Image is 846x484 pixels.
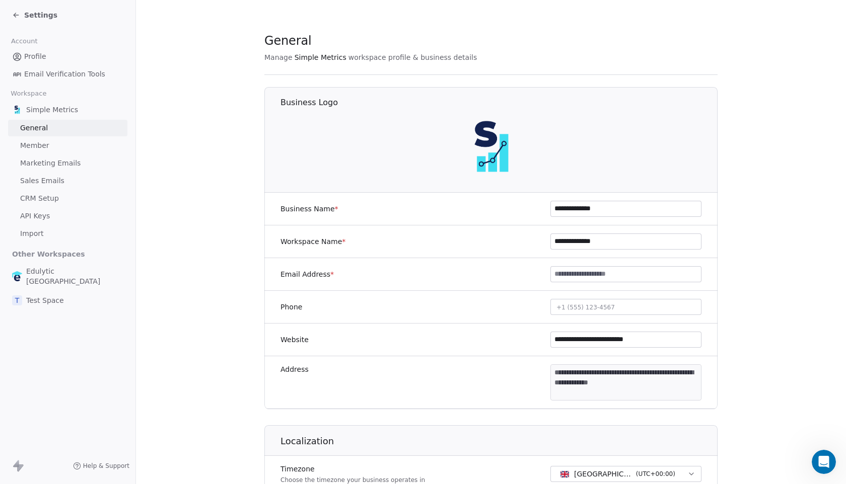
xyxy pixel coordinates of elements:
span: Manage [264,52,293,62]
span: Email Verification Tools [24,69,105,79]
span: Edulytic [GEOGRAPHIC_DATA] [26,266,123,286]
span: Other Workspaces [8,246,89,262]
div: Simple Metrics [133,288,185,298]
span: Workspace [7,86,51,101]
b: [PERSON_NAME] [43,143,100,150]
div: You’ll get replies here and in your email:✉️[EMAIL_ADDRESS][DOMAIN_NAME]Our usual reply time🕒1 day [8,42,165,119]
p: Choose the timezone your business operates in [280,476,425,484]
div: You’ll get replies here and in your email: ✉️ [16,48,157,88]
h1: Localization [280,435,718,447]
img: sm-oviond-logo.png [459,114,524,179]
span: General [264,33,312,48]
div: joined the conversation [43,142,172,151]
span: Marketing Emails [20,158,81,169]
img: sm-oviond-logo.png [12,105,22,115]
iframe: Intercom live chat [812,450,836,474]
b: [EMAIL_ADDRESS][DOMAIN_NAME] [16,68,96,87]
div: Fin says… [8,42,193,127]
div: Hi [PERSON_NAME], Greetings from Swipe One and thank you for reaching out! [16,169,157,199]
span: Account [7,34,42,49]
button: Emoji picker [16,330,24,338]
p: Active [49,13,69,23]
div: Close [177,4,195,22]
a: Profile [8,48,127,65]
div: Harinder says… [8,163,193,282]
span: General [20,123,48,133]
label: Business Name [280,204,338,214]
span: Member [20,140,49,151]
a: API Keys [8,208,127,224]
div: Our usual reply time 🕒 [16,93,157,112]
h1: Business Logo [280,97,718,108]
a: General [8,120,127,136]
button: go back [7,4,26,23]
button: [GEOGRAPHIC_DATA] - GMT(UTC+00:00) [550,466,701,482]
label: Workspace Name [280,236,345,247]
b: 1 day [25,103,46,111]
span: Sales Emails [20,176,64,186]
button: Home [158,4,177,23]
a: Marketing Emails [8,155,127,172]
textarea: Message… [9,308,193,326]
span: CRM Setup [20,193,59,204]
div: May I know in which workspace are you trying to set this up and please share relevant screenshots... [16,204,157,243]
span: Settings [24,10,57,20]
div: Harinder says… [8,140,193,163]
label: Phone [280,302,302,312]
span: [GEOGRAPHIC_DATA] - GMT [574,469,632,479]
img: Profile image for Harinder [29,6,45,22]
span: Profile [24,51,46,62]
button: Upload attachment [48,330,56,338]
div: Rafay says… [8,282,193,305]
img: Profile image for Harinder [30,141,40,151]
a: CRM Setup [8,190,127,207]
label: Timezone [280,464,425,474]
span: Simple Metrics [295,52,346,62]
label: Address [280,364,309,374]
a: Email Verification Tools [8,66,127,83]
div: [DATE] [8,126,193,140]
span: Simple Metrics [26,105,78,115]
div: [PERSON_NAME] • 3h ago [16,266,95,272]
span: +1 (555) 123-4567 [556,304,615,311]
div: Looking forward to your response! [16,248,157,258]
span: workspace profile & business details [348,52,477,62]
button: Send a message… [173,326,189,342]
a: Help & Support [73,462,129,470]
span: ( UTC+00:00 ) [636,469,675,478]
a: Member [8,137,127,154]
label: Email Address [280,269,334,279]
span: Help & Support [83,462,129,470]
a: Sales Emails [8,173,127,189]
button: Gif picker [32,330,40,338]
div: Rafay says… [8,305,193,339]
span: API Keys [20,211,50,221]
img: edulytic-mark-retina.png [12,271,22,281]
a: Settings [12,10,57,20]
h1: [PERSON_NAME] [49,5,114,13]
div: Simple metrics Worrkspace [81,305,193,327]
button: +1 (555) 123-4567 [550,299,701,315]
a: Import [8,225,127,242]
div: Hi [PERSON_NAME], Greetings from Swipe One and thank you for reaching out!May I know in which wor... [8,163,165,264]
label: Website [280,335,309,345]
span: T [12,295,22,305]
div: Simple Metrics [125,282,193,304]
span: Import [20,228,43,239]
span: Test Space [26,295,64,305]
